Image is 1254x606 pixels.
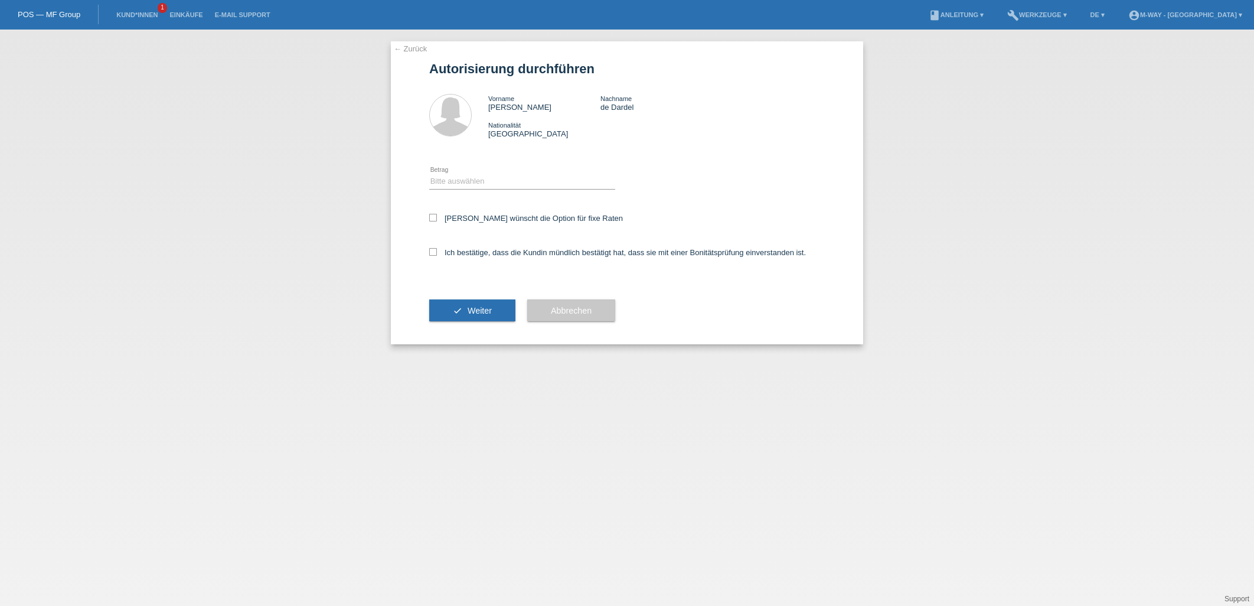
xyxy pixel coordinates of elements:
[429,299,515,322] button: check Weiter
[164,11,208,18] a: Einkäufe
[468,306,492,315] span: Weiter
[394,44,427,53] a: ← Zurück
[1224,595,1249,603] a: Support
[429,214,623,223] label: [PERSON_NAME] wünscht die Option für fixe Raten
[209,11,276,18] a: E-Mail Support
[1001,11,1073,18] a: buildWerkzeuge ▾
[923,11,990,18] a: bookAnleitung ▾
[488,122,521,129] span: Nationalität
[600,95,632,102] span: Nachname
[488,94,600,112] div: [PERSON_NAME]
[1007,9,1019,21] i: build
[527,299,615,322] button: Abbrechen
[929,9,941,21] i: book
[1128,9,1140,21] i: account_circle
[453,306,462,315] i: check
[429,61,825,76] h1: Autorisierung durchführen
[551,306,592,315] span: Abbrechen
[158,3,167,13] span: 1
[429,248,806,257] label: Ich bestätige, dass die Kundin mündlich bestätigt hat, dass sie mit einer Bonitätsprüfung einvers...
[488,120,600,138] div: [GEOGRAPHIC_DATA]
[600,94,713,112] div: de Dardel
[110,11,164,18] a: Kund*innen
[18,10,80,19] a: POS — MF Group
[1122,11,1248,18] a: account_circlem-way - [GEOGRAPHIC_DATA] ▾
[1085,11,1111,18] a: DE ▾
[488,95,514,102] span: Vorname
